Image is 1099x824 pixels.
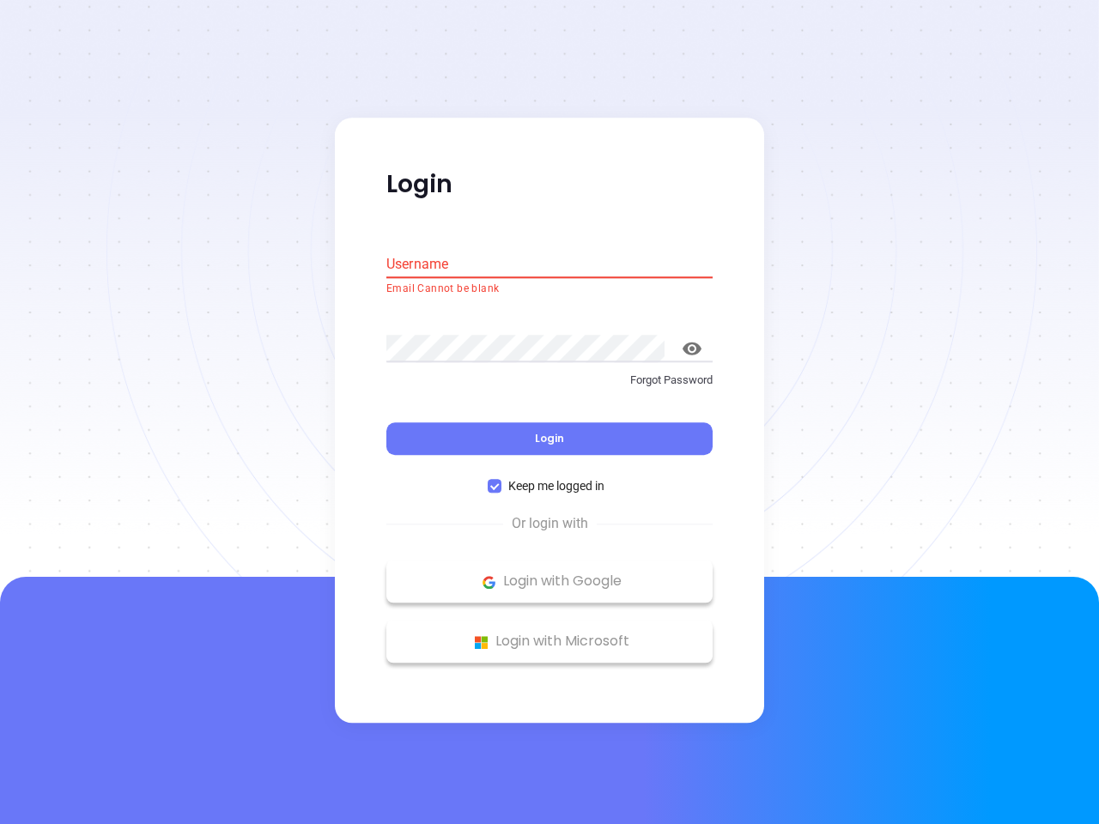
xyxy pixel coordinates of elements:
a: Forgot Password [386,372,713,403]
button: Google Logo Login with Google [386,560,713,603]
p: Login with Google [395,569,704,595]
span: Login [535,432,564,446]
span: Keep me logged in [501,477,611,496]
img: Microsoft Logo [471,632,492,653]
button: Login [386,423,713,456]
p: Forgot Password [386,372,713,389]
p: Login with Microsoft [395,629,704,655]
button: toggle password visibility [671,328,713,369]
span: Or login with [503,514,597,535]
button: Microsoft Logo Login with Microsoft [386,621,713,663]
p: Email Cannot be blank [386,281,713,298]
p: Login [386,169,713,200]
img: Google Logo [478,572,500,593]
